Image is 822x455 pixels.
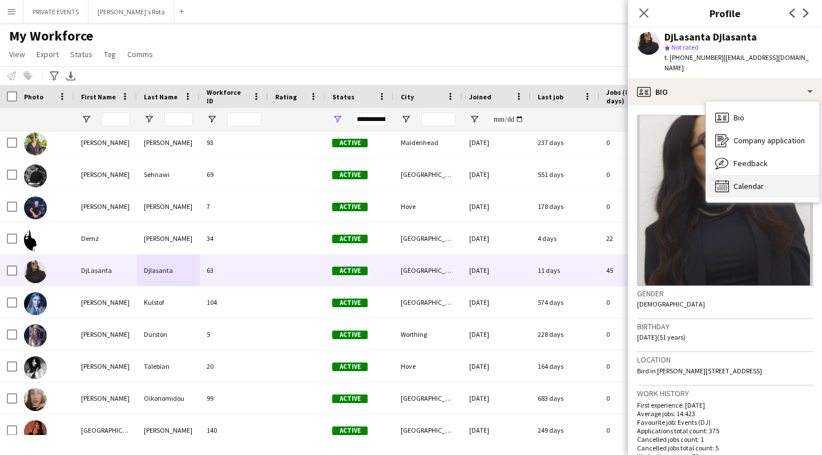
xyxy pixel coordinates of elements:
[137,159,200,190] div: Sehnawi
[637,426,813,435] p: Applications total count: 375
[332,426,368,435] span: Active
[70,49,92,59] span: Status
[394,255,462,286] div: [GEOGRAPHIC_DATA]
[394,287,462,318] div: [GEOGRAPHIC_DATA]
[421,112,456,126] input: City Filter Input
[706,106,819,129] div: Bio
[531,287,599,318] div: 574 days
[5,47,30,62] a: View
[275,92,297,101] span: Rating
[637,115,813,286] img: Crew avatar or photo
[32,47,63,62] a: Export
[332,235,368,243] span: Active
[164,112,193,126] input: Last Name Filter Input
[637,418,813,426] p: Favourite job: Events (DJ)
[123,47,158,62] a: Comms
[200,287,268,318] div: 104
[401,114,411,124] button: Open Filter Menu
[706,175,819,198] div: Calendar
[81,92,116,101] span: First Name
[99,47,120,62] a: Tag
[394,382,462,414] div: [GEOGRAPHIC_DATA]
[462,191,531,222] div: [DATE]
[137,287,200,318] div: Kulstof
[394,319,462,350] div: Worthing
[74,255,137,286] div: DjLasanta
[664,32,757,42] div: DjLasanta Djlasanta
[24,196,47,219] img: David Barker
[599,223,674,254] div: 22
[24,164,47,187] img: Daniel Sehnawi
[637,333,686,341] span: [DATE] (51 years)
[394,127,462,158] div: Maidenhead
[734,158,768,168] span: Feedback
[24,388,47,411] img: Evelina Oikonomidou
[74,159,137,190] div: [PERSON_NAME]
[531,255,599,286] div: 11 days
[102,112,130,126] input: First Name Filter Input
[664,53,809,72] span: | [EMAIL_ADDRESS][DOMAIN_NAME]
[137,255,200,286] div: Djlasanta
[24,292,47,315] img: Elena Kulstof
[599,319,674,350] div: 0
[531,223,599,254] div: 4 days
[332,299,368,307] span: Active
[462,319,531,350] div: [DATE]
[24,228,47,251] img: Demz Bushay
[531,351,599,382] div: 164 days
[81,114,91,124] button: Open Filter Menu
[37,49,59,59] span: Export
[137,414,200,446] div: [PERSON_NAME]
[200,191,268,222] div: 7
[74,223,137,254] div: Demz
[200,351,268,382] div: 20
[137,191,200,222] div: [PERSON_NAME]
[137,319,200,350] div: Durston
[637,435,813,444] p: Cancelled jobs count: 1
[104,49,116,59] span: Tag
[24,92,43,101] span: Photo
[332,394,368,403] span: Active
[332,331,368,339] span: Active
[137,382,200,414] div: Oikonomidou
[332,92,354,101] span: Status
[394,351,462,382] div: Hove
[74,351,137,382] div: [PERSON_NAME]
[637,355,813,365] h3: Location
[462,287,531,318] div: [DATE]
[200,414,268,446] div: 140
[207,114,217,124] button: Open Filter Menu
[664,53,724,62] span: t. [PHONE_NUMBER]
[88,1,175,23] button: [PERSON_NAME]'s Rota
[200,255,268,286] div: 63
[637,401,813,409] p: First experience: [DATE]
[531,382,599,414] div: 683 days
[74,127,137,158] div: [PERSON_NAME]
[207,88,248,105] span: Workforce ID
[200,319,268,350] div: 5
[24,356,47,379] img: Ellie Talebian
[599,287,674,318] div: 0
[531,127,599,158] div: 237 days
[74,287,137,318] div: [PERSON_NAME]
[462,159,531,190] div: [DATE]
[462,382,531,414] div: [DATE]
[144,92,178,101] span: Last Name
[24,420,47,443] img: Florenza Campos
[637,409,813,418] p: Average jobs: 14.423
[606,88,653,105] span: Jobs (last 90 days)
[137,223,200,254] div: [PERSON_NAME]
[734,135,805,146] span: Company application
[490,112,524,126] input: Joined Filter Input
[637,288,813,299] h3: Gender
[332,267,368,275] span: Active
[200,159,268,190] div: 69
[599,382,674,414] div: 0
[64,69,78,83] app-action-btn: Export XLSX
[9,49,25,59] span: View
[637,367,762,375] span: Bird in [PERSON_NAME][STREET_ADDRESS]
[462,351,531,382] div: [DATE]
[628,78,822,106] div: Bio
[599,255,674,286] div: 45
[671,43,699,51] span: Not rated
